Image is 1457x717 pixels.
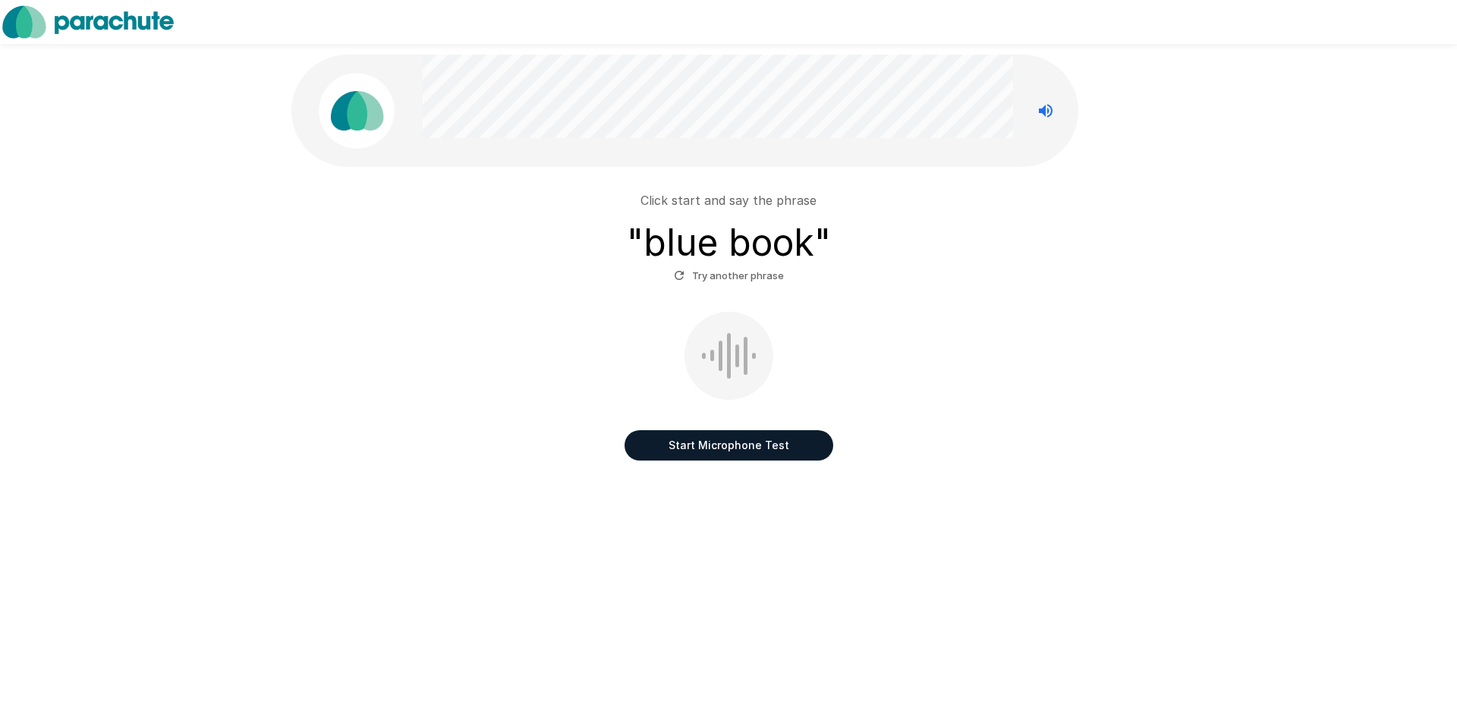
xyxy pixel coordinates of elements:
button: Start Microphone Test [625,430,833,461]
button: Try another phrase [670,264,788,288]
button: Stop reading questions aloud [1031,96,1061,126]
img: parachute_avatar.png [319,73,395,149]
p: Click start and say the phrase [640,191,817,209]
h3: " blue book " [627,222,831,264]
